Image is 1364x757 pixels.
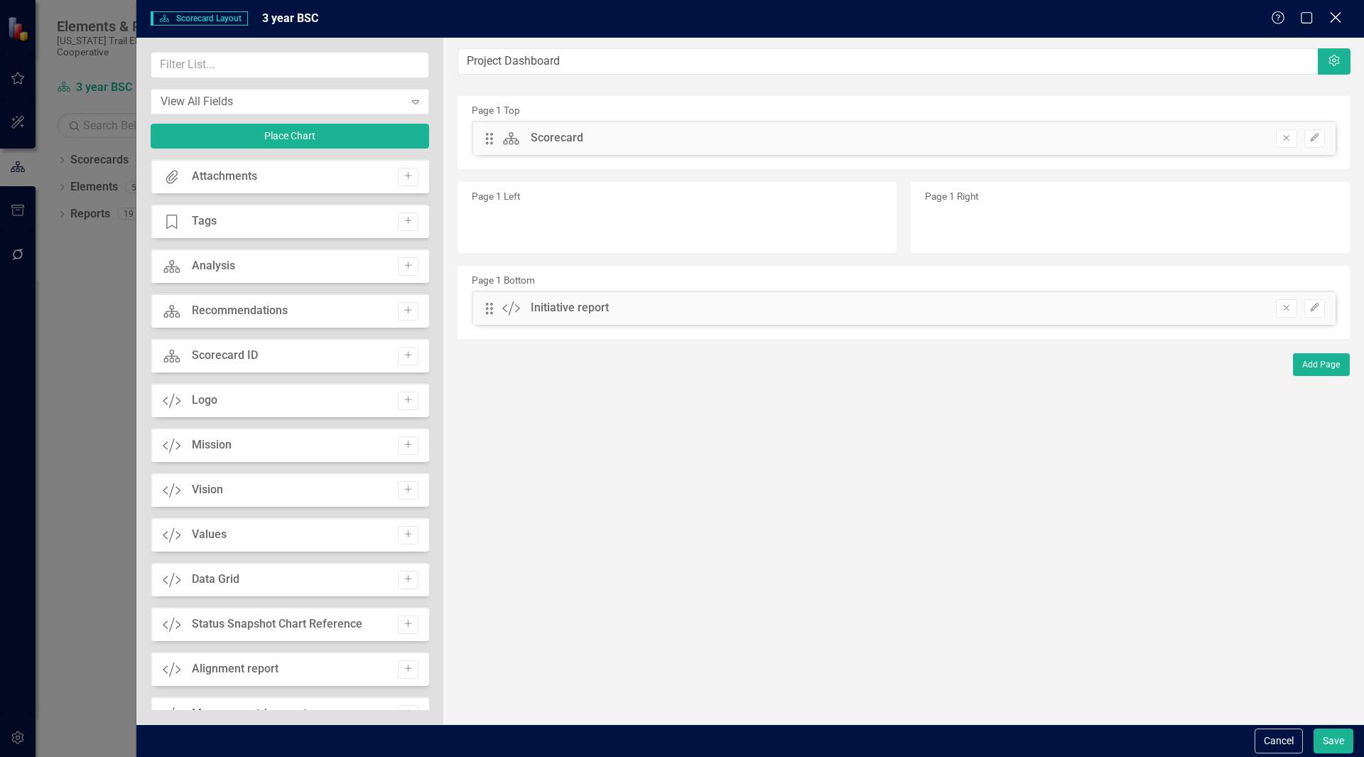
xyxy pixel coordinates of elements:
[192,437,232,453] div: Mission
[192,661,278,677] div: Alignment report
[192,213,217,230] div: Tags
[1314,729,1353,753] button: Save
[192,303,288,319] div: Recommendations
[192,348,258,364] div: Scorecard ID
[472,104,520,116] small: Page 1 Top
[192,616,362,633] div: Status Snapshot Chart Reference
[925,190,978,202] small: Page 1 Right
[192,527,227,543] div: Values
[472,274,535,286] small: Page 1 Bottom
[472,190,520,202] small: Page 1 Left
[1293,353,1350,376] button: Add Page
[458,48,1319,75] input: Layout Name
[161,93,404,109] div: View All Fields
[531,130,583,146] div: Scorecard
[192,482,223,498] div: Vision
[192,571,239,588] div: Data Grid
[151,124,429,149] button: Place Chart
[151,11,248,26] span: Scorecard Layout
[1255,729,1303,753] button: Cancel
[192,168,257,185] div: Attachments
[192,392,217,409] div: Logo
[262,11,318,25] span: 3 year BSC
[192,706,307,722] div: Measure matrix report
[531,300,609,316] div: Initiative report
[151,52,429,78] input: Filter List...
[192,258,235,274] div: Analysis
